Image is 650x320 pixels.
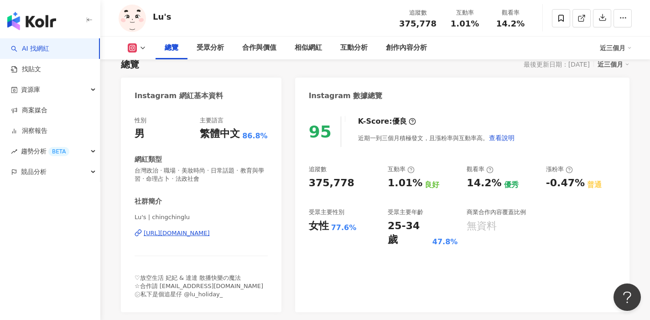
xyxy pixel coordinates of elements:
[546,176,585,190] div: -0.47%
[135,155,162,164] div: 網紅類型
[21,162,47,182] span: 競品分析
[358,129,515,147] div: 近期一到三個月積極發文，且漲粉率與互動率高。
[399,19,437,28] span: 375,778
[11,44,49,53] a: searchAI 找網紅
[340,42,368,53] div: 互動分析
[135,127,145,141] div: 男
[467,165,494,173] div: 觀看率
[493,8,528,17] div: 觀看率
[496,19,525,28] span: 14.2%
[135,167,268,183] span: 台灣政治 · 職場 · 美妝時尚 · 日常話題 · 教育與學習 · 命理占卜 · 法政社會
[11,148,17,155] span: rise
[200,127,240,141] div: 繁體中文
[388,176,422,190] div: 1.01%
[135,229,268,237] a: [URL][DOMAIN_NAME]
[524,61,590,68] div: 最後更新日期：[DATE]
[504,180,519,190] div: 優秀
[432,237,458,247] div: 47.8%
[309,219,329,233] div: 女性
[153,11,172,22] div: Lu's
[489,129,515,147] button: 查看說明
[135,197,162,206] div: 社群簡介
[11,106,47,115] a: 商案媒合
[21,79,40,100] span: 資源庫
[447,8,482,17] div: 互動率
[388,165,415,173] div: 互動率
[119,5,146,32] img: KOL Avatar
[144,229,210,237] div: [URL][DOMAIN_NAME]
[358,116,416,126] div: K-Score :
[598,58,629,70] div: 近三個月
[309,176,354,190] div: 375,778
[200,116,224,125] div: 主要語言
[7,12,56,30] img: logo
[197,42,224,53] div: 受眾分析
[48,147,69,156] div: BETA
[11,65,41,74] a: 找貼文
[309,165,327,173] div: 追蹤數
[21,141,69,162] span: 趨勢分析
[614,283,641,311] iframe: Help Scout Beacon - Open
[135,116,146,125] div: 性別
[388,208,423,216] div: 受眾主要年齡
[467,219,497,233] div: 無資料
[135,274,263,298] span: ♡︎放空生活 妃妃 & 達達 散播快樂の魔法 ☆合作請 [EMAIL_ADDRESS][DOMAIN_NAME] ㋛私下是個追星仔 @lu_holiday_
[546,165,573,173] div: 漲粉率
[165,42,178,53] div: 總覽
[242,42,276,53] div: 合作與價值
[295,42,322,53] div: 相似網紅
[425,180,439,190] div: 良好
[392,116,407,126] div: 優良
[467,208,526,216] div: 商業合作內容覆蓋比例
[121,58,139,71] div: 總覽
[587,180,602,190] div: 普通
[467,176,501,190] div: 14.2%
[309,208,344,216] div: 受眾主要性別
[489,134,515,142] span: 查看說明
[386,42,427,53] div: 創作內容分析
[399,8,437,17] div: 追蹤數
[135,91,223,101] div: Instagram 網紅基本資料
[309,91,383,101] div: Instagram 數據總覽
[135,213,268,221] span: Lu's | chingchinglu
[451,19,479,28] span: 1.01%
[600,41,632,55] div: 近三個月
[242,131,268,141] span: 86.8%
[11,126,47,136] a: 洞察報告
[388,219,430,247] div: 25-34 歲
[331,223,357,233] div: 77.6%
[309,122,332,141] div: 95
